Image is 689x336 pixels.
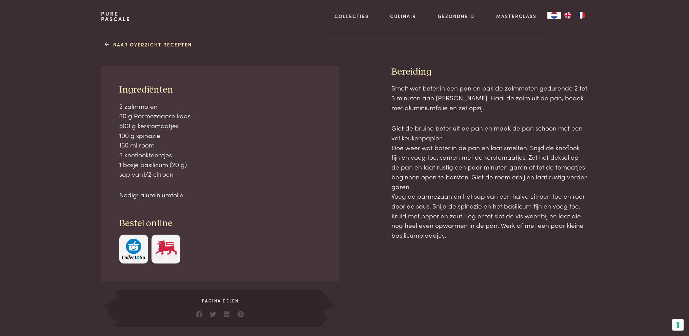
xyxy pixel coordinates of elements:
aside: Language selected: Nederlands [547,12,588,19]
p: Nodig: aluminiumfolie [119,190,321,200]
a: Collecties [335,13,369,20]
span: Pagina delen [122,298,318,304]
span: / [145,169,148,178]
p: Giet de bruine boter uit de pan en maak de pan schoon met een vel keukenpapier. Doe weer wat bote... [391,123,588,240]
span: 1 [143,169,145,178]
a: FR [574,12,588,19]
div: Language [547,12,561,19]
p: Smelt wat boter in een pan en bak de zalmmoten gedurende 2 tot 3 minuten aan [PERSON_NAME]. Haal ... [391,83,588,112]
a: Masterclass [496,13,536,20]
p: 2 zalmmoten 30 g Parmezaanse kaas 500 g kerstomaatjes 100 g spinazie 150 ml room 3 knoflookteentj... [119,101,321,179]
img: Delhaize [155,239,178,259]
ul: Language list [561,12,588,19]
a: Culinair [390,13,416,20]
a: PurePascale [101,11,130,22]
a: Gezondheid [438,13,474,20]
span: Ingrediënten [119,85,173,95]
a: NL [547,12,561,19]
img: c308188babc36a3a401bcb5cb7e020f4d5ab42f7cacd8327e500463a43eeb86c.svg [122,239,145,259]
button: Uw voorkeuren voor toestemming voor trackingtechnologieën [672,319,684,331]
h3: Bestel online [119,218,321,230]
a: Naar overzicht recepten [105,41,192,48]
h3: Bereiding [391,66,588,78]
a: EN [561,12,574,19]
